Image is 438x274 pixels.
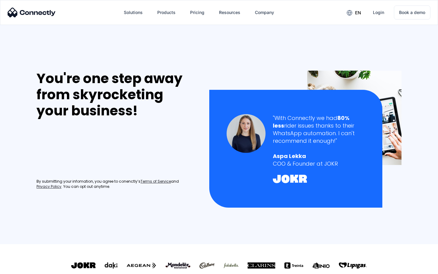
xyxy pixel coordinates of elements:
ul: Language list [12,263,36,272]
div: "With Connectly we had rider issues thanks to their WhatsApp automation. I can't recommend it eno... [273,114,365,145]
div: Solutions [124,8,143,17]
div: Company [250,5,279,20]
div: Solutions [119,5,148,20]
div: By submitting your infomation, you agree to conenctly’s and . You can opt out anytime. [36,179,196,189]
iframe: Form 0 [36,126,128,172]
div: Pricing [190,8,204,17]
a: Privacy Policy [36,184,61,189]
a: Pricing [185,5,209,20]
a: Login [368,5,389,20]
div: Products [152,5,180,20]
img: Connectly Logo [8,8,56,17]
strong: Aspa Lekka [273,152,306,160]
div: Company [255,8,274,17]
div: You're one step away from skyrocketing your business! [36,71,196,119]
aside: Language selected: English [6,263,36,272]
div: Resources [214,5,245,20]
div: en [355,9,361,17]
a: Terms of Service [141,179,171,184]
a: Book a demo [394,5,430,19]
div: COO & Founder at JOKR [273,160,365,167]
strong: 80% less [273,114,349,129]
div: Resources [219,8,240,17]
div: en [342,8,366,17]
div: Login [373,8,384,17]
div: Products [157,8,176,17]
